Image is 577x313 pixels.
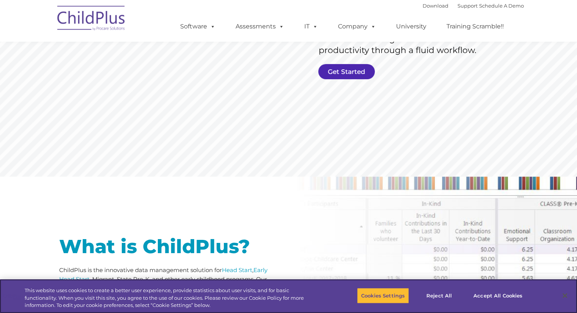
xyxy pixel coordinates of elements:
button: Reject All [415,288,463,304]
a: Support [458,3,478,9]
a: Training Scramble!! [439,19,511,34]
a: Head Start [222,266,252,274]
a: Early Head Start [59,266,267,283]
a: Company [330,19,384,34]
a: Schedule A Demo [479,3,524,9]
div: This website uses cookies to create a better user experience, provide statistics about user visit... [25,287,318,309]
a: Download [423,3,448,9]
h1: What is ChildPlus? [59,237,283,256]
a: Software [173,19,223,34]
img: ChildPlus by Procare Solutions [53,0,129,38]
a: IT [297,19,325,34]
a: Get Started [318,64,375,79]
font: | [423,3,524,9]
a: University [388,19,434,34]
a: Assessments [228,19,292,34]
button: Cookies Settings [357,288,409,304]
button: Accept All Cookies [469,288,527,304]
button: Close [557,287,573,304]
